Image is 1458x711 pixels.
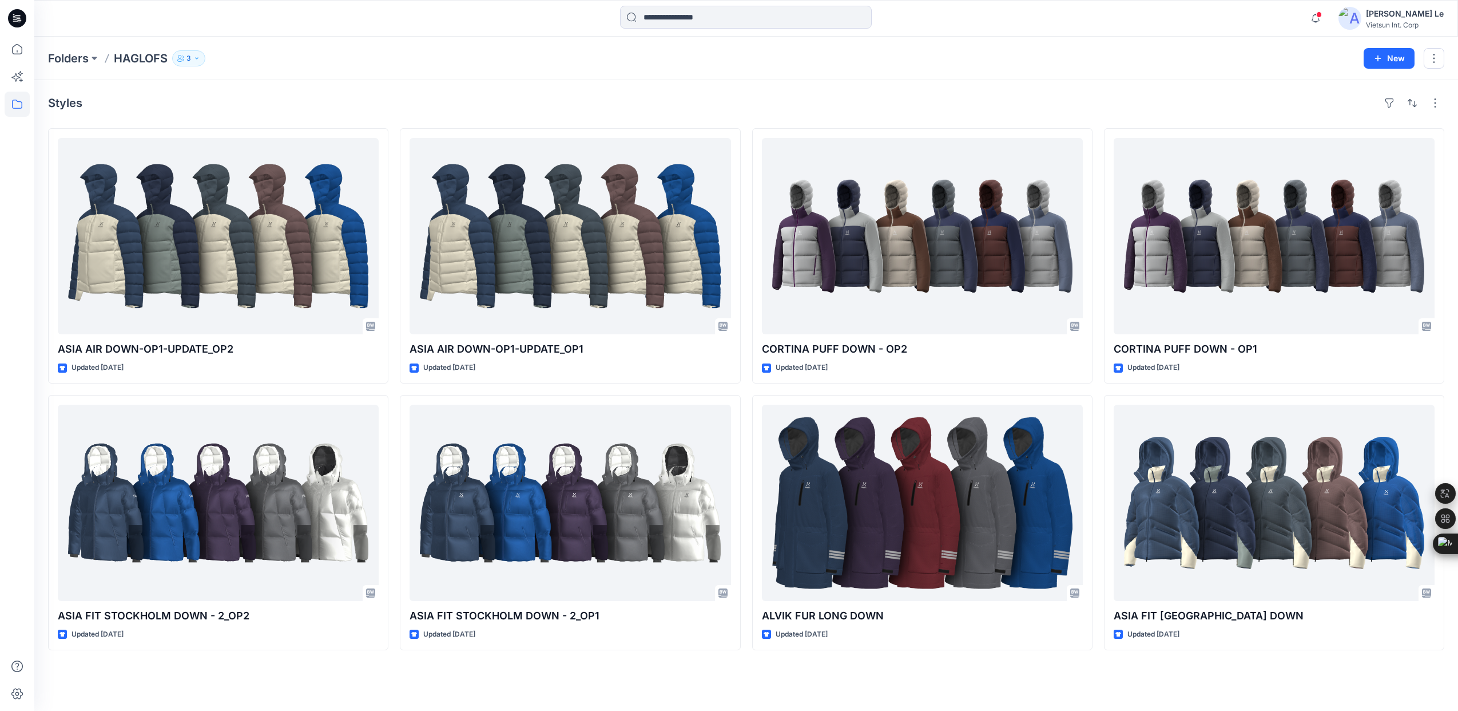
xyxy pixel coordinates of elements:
[58,138,379,334] a: ASIA AIR DOWN-OP1-UPDATE_OP2
[762,138,1083,334] a: CORTINA PUFF DOWN - OP2
[762,405,1083,601] a: ALVIK FUR LONG DOWN
[1366,21,1444,29] div: Vietsun Int. Corp
[1127,362,1179,374] p: Updated [DATE]
[58,405,379,601] a: ASIA FIT STOCKHOLM DOWN - 2​_OP2
[423,362,475,374] p: Updated [DATE]
[410,341,730,357] p: ASIA AIR DOWN-OP1-UPDATE_OP1
[1364,48,1415,69] button: New
[410,138,730,334] a: ASIA AIR DOWN-OP1-UPDATE_OP1
[71,362,124,374] p: Updated [DATE]
[1338,7,1361,30] img: avatar
[1114,341,1435,357] p: CORTINA PUFF DOWN - OP1
[58,608,379,624] p: ASIA FIT STOCKHOLM DOWN - 2​_OP2
[762,608,1083,624] p: ALVIK FUR LONG DOWN
[48,96,82,110] h4: Styles
[48,50,89,66] a: Folders
[410,608,730,624] p: ASIA FIT STOCKHOLM DOWN - 2​_OP1
[58,341,379,357] p: ASIA AIR DOWN-OP1-UPDATE_OP2
[776,629,828,641] p: Updated [DATE]
[186,52,191,65] p: 3
[1114,138,1435,334] a: CORTINA PUFF DOWN - OP1
[71,629,124,641] p: Updated [DATE]
[1114,405,1435,601] a: ASIA FIT STOCKHOLM DOWN
[1127,629,1179,641] p: Updated [DATE]
[172,50,205,66] button: 3
[1114,608,1435,624] p: ASIA FIT [GEOGRAPHIC_DATA] DOWN
[114,50,168,66] p: HAGLOFS
[1366,7,1444,21] div: [PERSON_NAME] Le
[423,629,475,641] p: Updated [DATE]
[776,362,828,374] p: Updated [DATE]
[410,405,730,601] a: ASIA FIT STOCKHOLM DOWN - 2​_OP1
[762,341,1083,357] p: CORTINA PUFF DOWN - OP2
